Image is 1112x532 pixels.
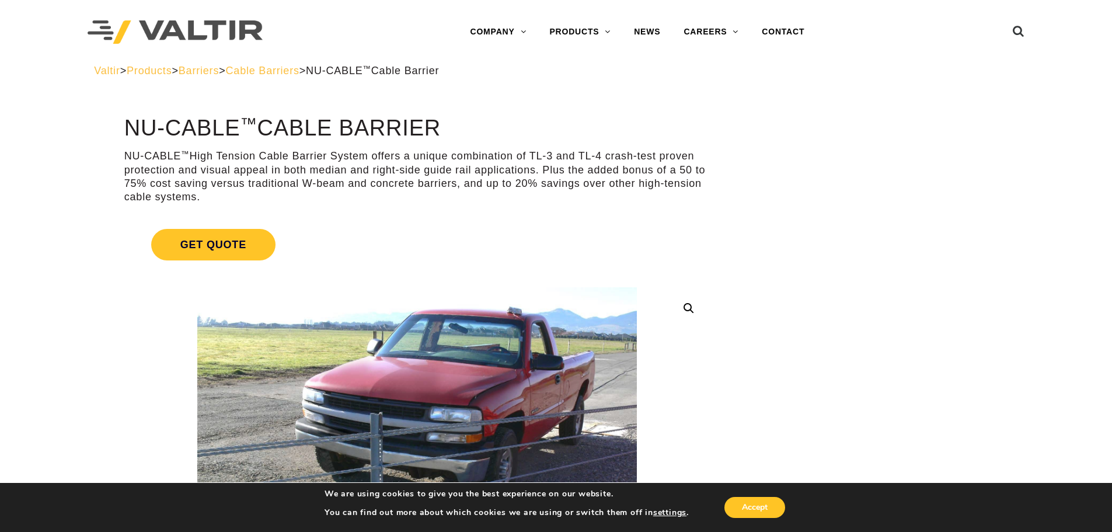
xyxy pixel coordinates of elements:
a: Products [127,65,172,77]
p: NU-CABLE High Tension Cable Barrier System offers a unique combination of TL-3 and TL-4 crash-tes... [124,149,710,204]
p: You can find out more about which cookies we are using or switch them off in . [325,507,689,518]
sup: ™ [363,64,371,73]
sup: ™ [181,149,189,158]
a: PRODUCTS [538,20,622,44]
h1: NU-CABLE Cable Barrier [124,116,710,141]
img: Valtir [88,20,263,44]
a: COMPANY [458,20,538,44]
button: Accept [724,497,785,518]
a: Get Quote [124,215,710,274]
a: Cable Barriers [226,65,299,77]
p: We are using cookies to give you the best experience on our website. [325,489,689,499]
span: NU-CABLE Cable Barrier [306,65,439,77]
sup: ™ [240,114,257,133]
a: Valtir [94,65,120,77]
button: settings [653,507,686,518]
a: NEWS [622,20,672,44]
a: Barriers [179,65,219,77]
a: CAREERS [672,20,750,44]
a: CONTACT [750,20,816,44]
div: > > > > [94,64,1018,78]
span: Get Quote [151,229,276,260]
